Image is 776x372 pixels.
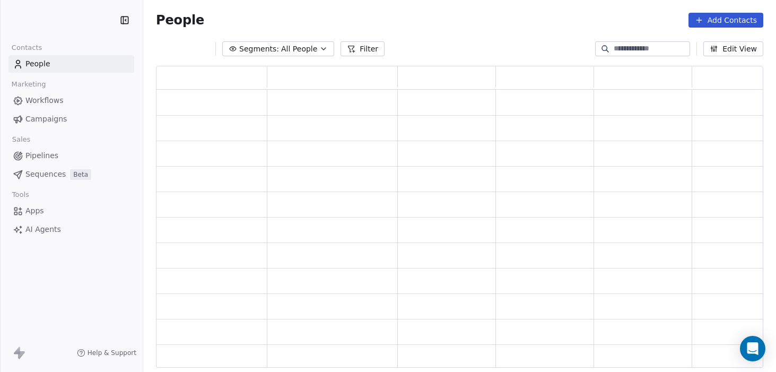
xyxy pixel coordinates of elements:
a: Help & Support [77,349,136,357]
span: People [25,58,50,70]
button: Edit View [703,41,763,56]
a: Apps [8,202,134,220]
a: Campaigns [8,110,134,128]
span: People [156,12,204,28]
a: Workflows [8,92,134,109]
span: AI Agents [25,224,61,235]
span: Marketing [7,76,50,92]
a: Pipelines [8,147,134,165]
span: Tools [7,187,33,203]
a: SequencesBeta [8,166,134,183]
div: Open Intercom Messenger [740,336,765,361]
span: Apps [25,205,44,217]
span: Beta [70,169,91,180]
span: Pipelines [25,150,58,161]
span: Segments: [239,44,279,55]
span: Workflows [25,95,64,106]
span: Sequences [25,169,66,180]
span: Campaigns [25,114,67,125]
span: Contacts [7,40,47,56]
button: Add Contacts [688,13,763,28]
span: Help & Support [88,349,136,357]
a: People [8,55,134,73]
button: Filter [341,41,385,56]
span: Sales [7,132,35,148]
a: AI Agents [8,221,134,238]
span: All People [281,44,317,55]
